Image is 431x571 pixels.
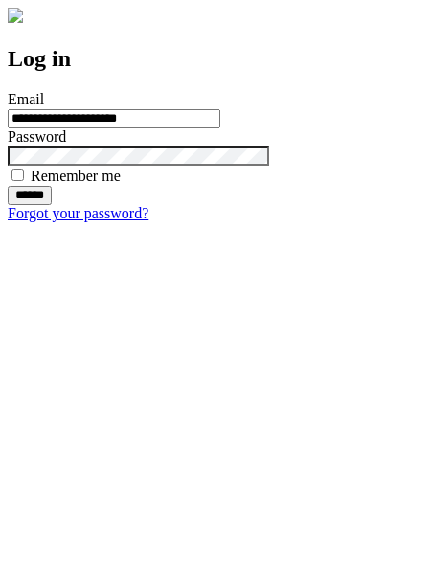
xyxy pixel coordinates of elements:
h2: Log in [8,46,423,72]
a: Forgot your password? [8,205,148,221]
label: Remember me [31,168,121,184]
label: Password [8,128,66,145]
img: logo-4e3dc11c47720685a147b03b5a06dd966a58ff35d612b21f08c02c0306f2b779.png [8,8,23,23]
label: Email [8,91,44,107]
